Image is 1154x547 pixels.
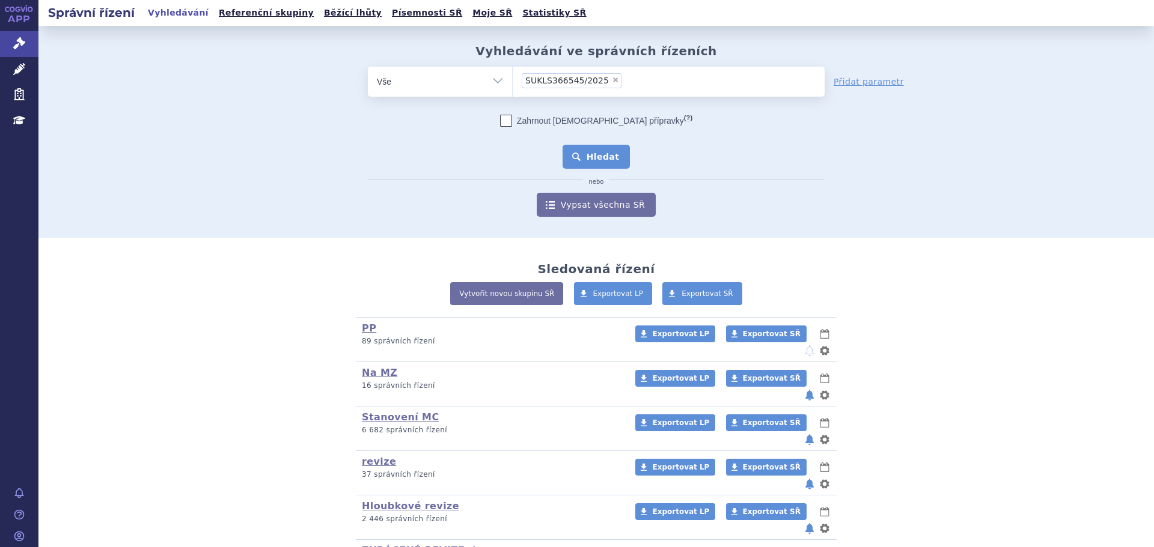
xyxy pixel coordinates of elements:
h2: Vyhledávání ve správních řízeních [475,44,717,58]
a: Exportovat SŘ [726,325,807,342]
span: Exportovat LP [652,374,709,382]
h2: Sledovaná řízení [537,262,655,276]
button: lhůty [819,460,831,474]
span: Exportovat LP [652,419,709,427]
span: × [612,76,619,83]
a: Hloubkové revize [362,500,459,512]
button: lhůty [819,371,831,385]
i: nebo [583,178,610,186]
button: nastavení [819,388,831,402]
button: notifikace [804,521,816,536]
span: Exportovat SŘ [743,507,801,516]
button: lhůty [819,327,831,341]
p: 89 správních řízení [362,336,620,346]
a: Vytvořit novou skupinu SŘ [450,282,563,305]
span: Exportovat LP [652,330,709,338]
h2: Správní řízení [38,4,144,21]
button: lhůty [819,504,831,519]
a: Exportovat LP [635,414,715,431]
a: Na MZ [362,367,397,378]
span: Exportovat SŘ [743,463,801,471]
button: lhůty [819,416,831,430]
span: Exportovat SŘ [743,419,801,427]
a: Běžící lhůty [320,5,385,21]
button: Hledat [563,145,630,169]
a: Exportovat SŘ [726,503,807,520]
a: Statistiky SŘ [519,5,590,21]
button: nastavení [819,521,831,536]
a: Exportovat LP [635,325,715,342]
a: Exportovat SŘ [726,459,807,476]
p: 6 682 správních řízení [362,425,620,435]
input: SUKLS366545/2025 [625,73,632,88]
a: Vypsat všechna SŘ [537,193,656,217]
button: nastavení [819,477,831,491]
span: Exportovat LP [593,289,644,298]
button: notifikace [804,477,816,491]
abbr: (?) [684,114,692,122]
p: 2 446 správních řízení [362,514,620,524]
button: notifikace [804,432,816,447]
a: Vyhledávání [144,5,212,21]
a: PP [362,322,376,334]
a: Moje SŘ [469,5,516,21]
a: Exportovat SŘ [662,282,742,305]
span: Exportovat LP [652,463,709,471]
a: Exportovat SŘ [726,414,807,431]
span: SUKLS366545/2025 [525,76,609,85]
p: 16 správních řízení [362,381,620,391]
span: Exportovat LP [652,507,709,516]
span: Exportovat SŘ [682,289,733,298]
a: Stanovení MC [362,411,439,423]
a: Písemnosti SŘ [388,5,466,21]
span: Exportovat SŘ [743,374,801,382]
a: Exportovat LP [635,459,715,476]
span: Exportovat SŘ [743,330,801,338]
a: Referenční skupiny [215,5,317,21]
p: 37 správních řízení [362,470,620,480]
button: notifikace [804,388,816,402]
button: nastavení [819,343,831,358]
a: Exportovat LP [574,282,653,305]
label: Zahrnout [DEMOGRAPHIC_DATA] přípravky [500,115,692,127]
a: Exportovat SŘ [726,370,807,387]
a: revize [362,456,396,467]
button: notifikace [804,343,816,358]
button: nastavení [819,432,831,447]
a: Exportovat LP [635,370,715,387]
a: Exportovat LP [635,503,715,520]
a: Přidat parametr [834,76,904,88]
